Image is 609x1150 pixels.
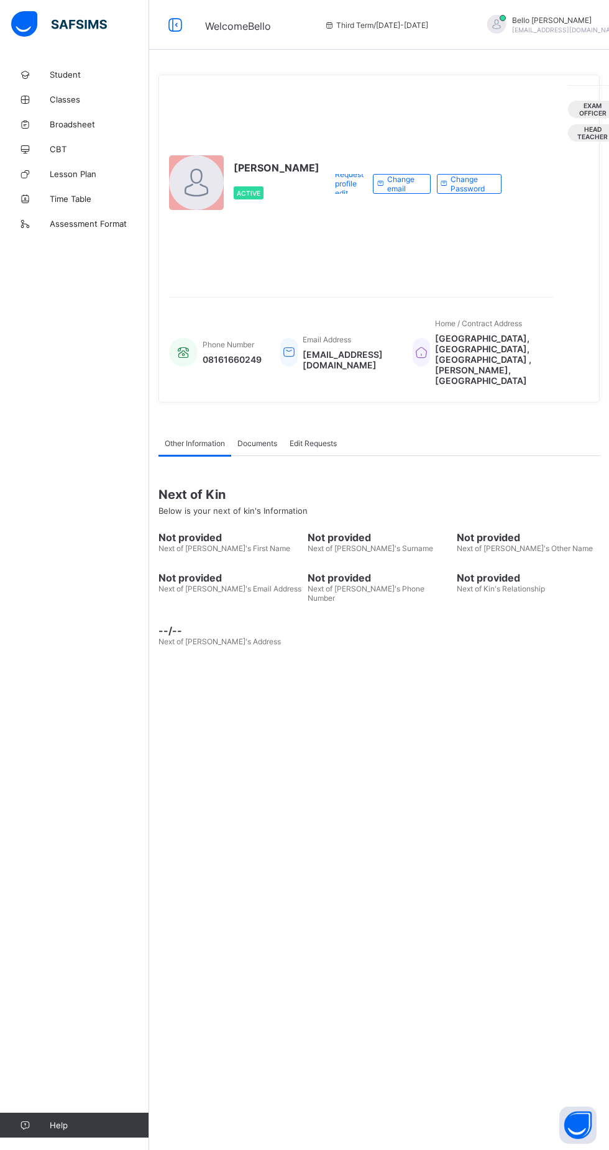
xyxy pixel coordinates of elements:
[303,335,351,344] span: Email Address
[158,624,301,637] span: --/--
[290,439,337,448] span: Edit Requests
[158,544,290,553] span: Next of [PERSON_NAME]'s First Name
[158,506,308,516] span: Below is your next of kin's Information
[165,439,225,448] span: Other Information
[435,319,522,328] span: Home / Contract Address
[308,584,424,603] span: Next of [PERSON_NAME]'s Phone Number
[435,333,541,386] span: [GEOGRAPHIC_DATA], [GEOGRAPHIC_DATA], [GEOGRAPHIC_DATA] , [PERSON_NAME], [GEOGRAPHIC_DATA]
[50,219,149,229] span: Assessment Format
[457,584,545,593] span: Next of Kin's Relationship
[158,637,281,646] span: Next of [PERSON_NAME]'s Address
[559,1107,597,1144] button: Open asap
[324,21,428,30] span: session/term information
[50,194,149,204] span: Time Table
[50,144,149,154] span: CBT
[158,584,301,593] span: Next of [PERSON_NAME]'s Email Address
[457,544,593,553] span: Next of [PERSON_NAME]'s Other Name
[50,70,149,80] span: Student
[203,354,262,365] span: 08161660249
[50,1120,149,1130] span: Help
[303,349,394,370] span: [EMAIL_ADDRESS][DOMAIN_NAME]
[158,531,301,544] span: Not provided
[158,487,600,502] span: Next of Kin
[205,20,271,32] span: Welcome Bello
[308,531,451,544] span: Not provided
[50,169,149,179] span: Lesson Plan
[237,189,260,197] span: Active
[158,572,301,584] span: Not provided
[457,572,600,584] span: Not provided
[387,175,421,193] span: Change email
[50,94,149,104] span: Classes
[308,572,451,584] span: Not provided
[577,102,608,117] span: Exam Officer
[237,439,277,448] span: Documents
[451,175,492,193] span: Change Password
[234,162,319,174] span: [PERSON_NAME]
[50,119,149,129] span: Broadsheet
[308,544,433,553] span: Next of [PERSON_NAME]'s Surname
[203,340,254,349] span: Phone Number
[577,125,608,140] span: Head Teacher
[335,170,364,198] span: Request profile edit
[11,11,107,37] img: safsims
[457,531,600,544] span: Not provided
